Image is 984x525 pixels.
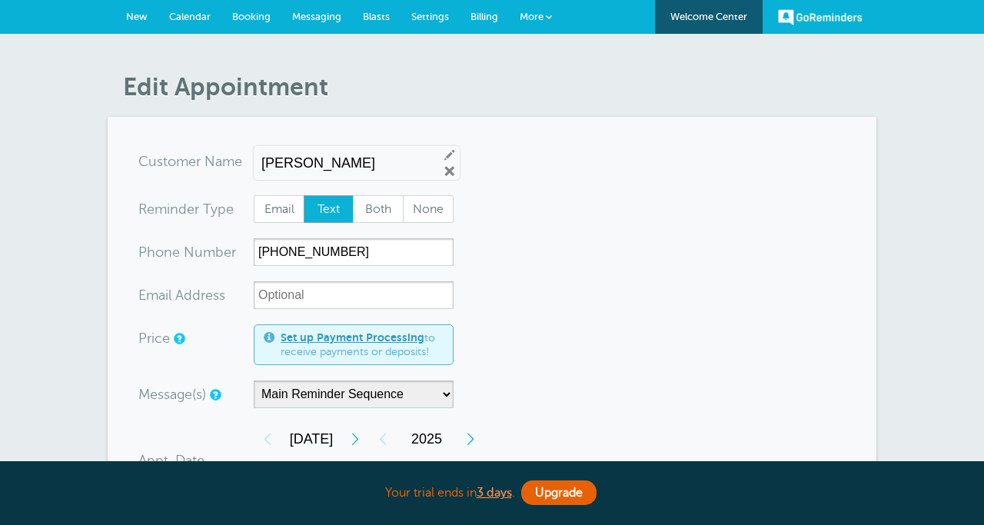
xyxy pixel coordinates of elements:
label: Email [254,195,304,223]
a: Set up Payment Processing [281,331,424,344]
span: Settings [411,11,449,22]
span: Both [354,196,403,222]
span: Pho [138,245,164,259]
th: F [418,454,451,478]
div: Next Month [341,424,369,454]
a: 3 days [477,486,512,500]
label: Price [138,331,170,345]
span: Ema [138,288,165,302]
label: Both [353,195,404,223]
span: tomer N [163,155,215,168]
span: Billing [470,11,498,22]
span: 2025 [397,424,457,454]
th: W [353,454,386,478]
label: Appt. Date [138,454,204,467]
span: to receive payments or deposits! [281,331,444,358]
span: Text [304,196,354,222]
th: T [385,454,418,478]
th: S [254,454,287,478]
span: New [126,11,148,22]
span: Email [254,196,304,222]
span: il Add [165,288,201,302]
label: Text [304,195,354,223]
span: None [404,196,453,222]
th: M [287,454,320,478]
h1: Edit Appointment [123,72,876,101]
input: Optional [254,281,454,309]
span: Cus [138,155,163,168]
label: None [403,195,454,223]
label: Reminder Type [138,202,234,216]
div: ame [138,148,254,175]
div: Your trial ends in . [108,477,876,510]
a: Remove [443,164,457,178]
span: ne Nu [164,245,203,259]
th: T [320,454,353,478]
span: Calendar [169,11,211,22]
a: Edit [443,148,457,161]
span: Booking [232,11,271,22]
div: Next Year [457,424,484,454]
div: Previous Year [369,424,397,454]
a: An optional price for the appointment. If you set a price, you can include a payment link in your... [174,334,183,344]
label: Message(s) [138,387,206,401]
th: S [451,454,484,478]
span: Blasts [363,11,390,22]
a: Upgrade [521,480,597,505]
span: Messaging [292,11,341,22]
span: More [520,11,544,22]
a: Simple templates and custom messages will use the reminder schedule set under Settings > Reminder... [210,390,219,400]
span: July [281,424,341,454]
div: mber [138,238,254,266]
div: ress [138,281,254,309]
div: Previous Month [254,424,281,454]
